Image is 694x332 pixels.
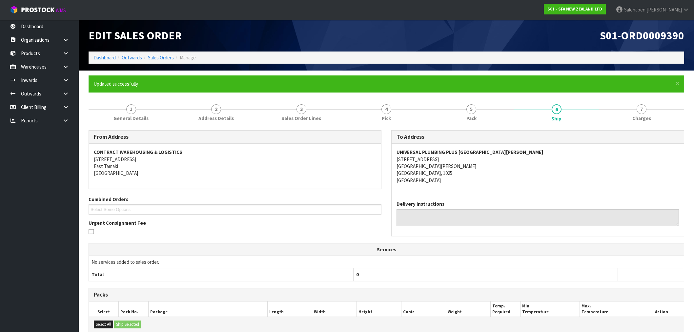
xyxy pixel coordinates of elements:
strong: S01 - SFA NEW ZEALAND LTD [547,6,602,12]
address: [STREET_ADDRESS] [GEOGRAPHIC_DATA][PERSON_NAME] [GEOGRAPHIC_DATA], 1025 [GEOGRAPHIC_DATA] [397,149,679,184]
span: Pick [382,115,391,122]
span: Charges [632,115,651,122]
span: Sales Order Lines [281,115,321,122]
h3: Packs [94,292,679,298]
a: Sales Orders [148,54,174,61]
th: Package [148,301,267,317]
span: Address Details [198,115,234,122]
a: S01 - SFA NEW ZEALAND LTD [544,4,606,14]
button: Ship Selected [114,321,141,328]
span: 2 [211,104,221,114]
th: Action [639,301,684,317]
label: Combined Orders [89,196,128,203]
span: 4 [381,104,391,114]
td: No services added to sales order. [89,256,684,268]
span: General Details [113,115,149,122]
strong: UNIVERSAL PLUMBING PLUS [GEOGRAPHIC_DATA][PERSON_NAME] [397,149,543,155]
a: Outwards [122,54,142,61]
label: Delivery Instructions [397,200,444,207]
span: Updated successfully [93,81,138,87]
span: 5 [466,104,476,114]
strong: CONTRACT WAREHOUSING & LOGISTICS [94,149,182,155]
span: Pack [466,115,477,122]
th: Length [267,301,312,317]
span: × [676,79,680,88]
label: Urgent Consignment Fee [89,219,146,226]
span: Ship [551,115,561,122]
span: Edit Sales Order [89,29,182,42]
th: Services [89,243,684,256]
span: 3 [296,104,306,114]
th: Weight [446,301,490,317]
th: Cubic [401,301,446,317]
small: WMS [56,7,66,13]
span: 1 [126,104,136,114]
span: S01-ORD0009390 [600,29,684,42]
h3: To Address [397,134,679,140]
span: 7 [637,104,646,114]
span: ProStock [21,6,54,14]
th: Total [89,268,353,281]
span: 6 [552,104,561,114]
th: Temp. Required [490,301,520,317]
th: Min. Temperature [520,301,580,317]
a: Dashboard [93,54,116,61]
h3: From Address [94,134,376,140]
address: [STREET_ADDRESS] East Tamaki [GEOGRAPHIC_DATA] [94,149,376,177]
img: cube-alt.png [10,6,18,14]
button: Select All [94,321,113,328]
th: Max. Temperature [580,301,639,317]
span: [PERSON_NAME] [646,7,682,13]
th: Height [357,301,401,317]
span: 0 [356,271,359,278]
span: Salehaben [624,7,645,13]
span: Manage [180,54,196,61]
th: Width [312,301,357,317]
th: Select [89,301,119,317]
th: Pack No. [119,301,149,317]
